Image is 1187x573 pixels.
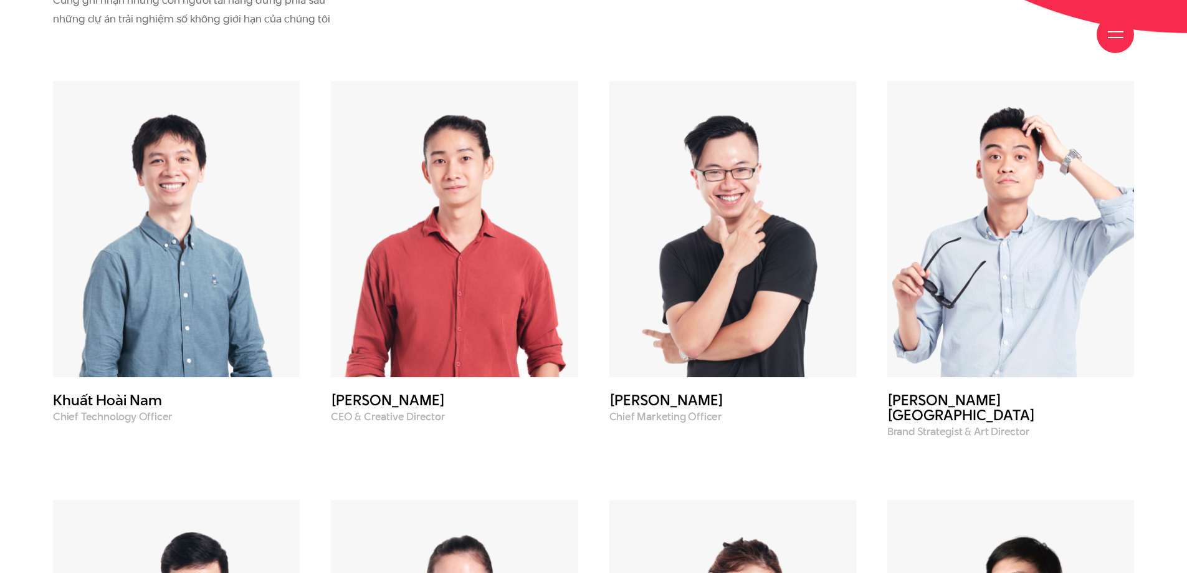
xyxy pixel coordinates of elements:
h3: [PERSON_NAME] [609,393,856,408]
p: Chief Marketing Officer [609,411,856,423]
p: Brand Strategist & Art Director [887,426,1134,438]
h3: [PERSON_NAME][GEOGRAPHIC_DATA] [887,393,1134,423]
img: Khuất Hoài Nam [53,81,300,378]
img: Nguyễn Cường Bách [609,81,856,378]
p: CEO & Creative Director [331,411,578,423]
h3: [PERSON_NAME] [331,393,578,408]
img: Phạm Hoàng Hà [331,81,578,378]
img: Đào Hải Sơn [887,81,1134,378]
p: Chief Technology Officer [53,411,300,423]
h3: Khuất Hoài Nam [53,393,300,408]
